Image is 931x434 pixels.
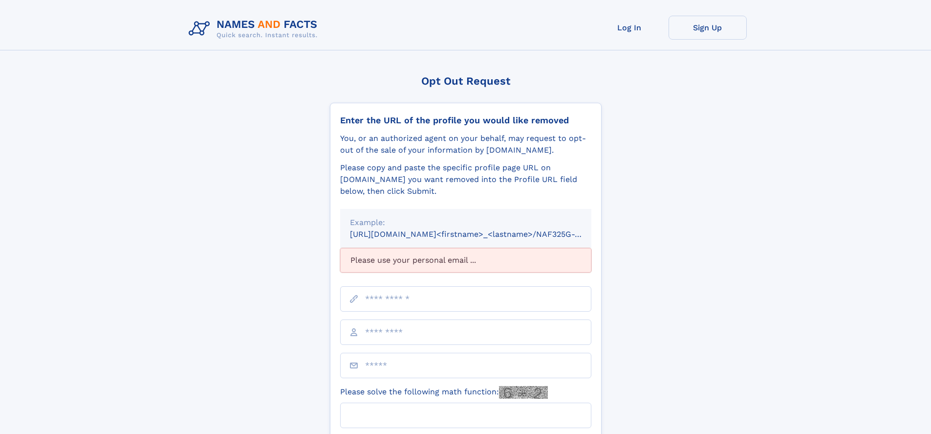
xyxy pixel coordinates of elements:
a: Sign Up [669,16,747,40]
img: Logo Names and Facts [185,16,325,42]
small: [URL][DOMAIN_NAME]<firstname>_<lastname>/NAF325G-xxxxxxxx [350,229,610,239]
div: You, or an authorized agent on your behalf, may request to opt-out of the sale of your informatio... [340,133,591,156]
a: Log In [590,16,669,40]
label: Please solve the following math function: [340,386,548,399]
div: Please use your personal email ... [340,248,591,273]
div: Opt Out Request [330,75,602,87]
div: Enter the URL of the profile you would like removed [340,115,591,126]
div: Example: [350,217,582,228]
div: Please copy and paste the specific profile page URL on [DOMAIN_NAME] you want removed into the Pr... [340,162,591,197]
